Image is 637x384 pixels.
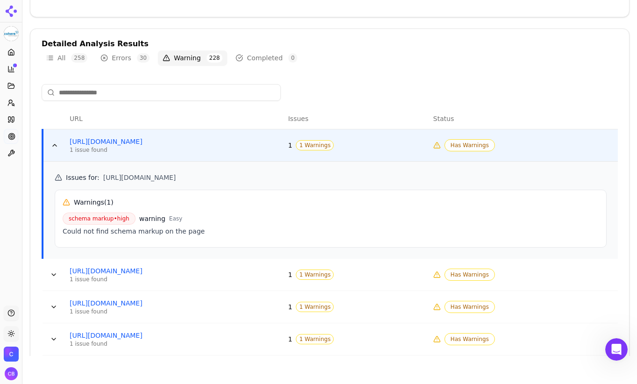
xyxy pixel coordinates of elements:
span: 1 Warnings [296,270,334,280]
span: Has Warnings [444,333,495,345]
img: Profile image for Alp [19,148,38,167]
img: Cohere Technologies [4,347,19,362]
span: Has Warnings [444,139,495,151]
div: Send us a message [9,180,178,206]
span: 0 [288,53,298,63]
img: Profile image for Alp [147,15,165,34]
span: 228 [207,53,223,63]
span: warning [139,214,165,223]
span: Status [433,114,454,123]
h5: Issues for : [55,173,607,182]
img: Camile Branin [5,367,18,380]
span: Has Warnings [444,301,495,313]
span: Home [36,307,57,314]
span: 30 [137,53,150,63]
a: [URL][DOMAIN_NAME] [70,299,210,308]
span: Easy [169,215,182,222]
button: Current brand: Cohere Technologies [4,26,19,41]
img: logo [19,18,89,33]
div: • [DATE] [54,157,80,167]
button: Warning228 [158,50,227,65]
span: 1 Warnings [296,334,334,344]
span: URL [70,114,83,123]
iframe: Intercom live chat [605,338,628,361]
p: Hi [PERSON_NAME] 👋 [19,66,168,98]
div: Recent message [19,134,168,144]
div: Status: All systems operational [10,211,177,242]
div: Send us a message [19,188,156,198]
button: Open organization switcher [4,347,19,362]
th: Status [429,108,618,129]
button: All258 [42,50,92,65]
span: 1 [288,270,292,279]
p: How can we help? [19,98,168,114]
button: Completed0 [231,50,302,65]
div: Status: All systems operational [39,221,168,231]
span: 1 Warnings [296,302,334,312]
span: schema markup • high [63,213,136,225]
span: Has Warnings [444,269,495,281]
button: Errors30 [96,50,154,65]
span: Issues [288,114,308,123]
div: Could not find schema markup on the page [63,227,599,236]
span: 1 [288,334,292,344]
span: 1 Warnings [296,140,334,150]
th: Issues [284,108,429,129]
button: Messages [93,284,187,321]
a: [URL][DOMAIN_NAME] [70,331,210,340]
img: Cohere Technologies [4,26,19,41]
a: [URL][DOMAIN_NAME] [70,137,210,146]
div: 1 issue found [70,308,210,315]
div: Profile image for AlpLorem ips do sita consecte, adi elitse doe tem incididu — utla etd magnaa en... [10,140,177,175]
button: Open user button [5,367,18,380]
a: [URL][DOMAIN_NAME] [70,266,210,276]
div: 1 issue found [70,340,210,348]
div: 1 issue found [70,276,210,283]
span: 1 [288,302,292,312]
span: 1 [288,141,292,150]
span: 258 [71,53,87,63]
h6: Warnings ( 1 ) [74,198,114,207]
span: Messages [124,307,157,314]
div: 1 issue found [70,146,210,154]
th: URL [66,108,284,129]
div: Recent messageProfile image for AlpLorem ips do sita consecte, adi elitse doe tem incididu — utla... [9,126,178,175]
span: [URL][DOMAIN_NAME] [103,173,176,182]
div: Detailed Analysis Results [42,40,618,48]
div: Alp [42,157,52,167]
